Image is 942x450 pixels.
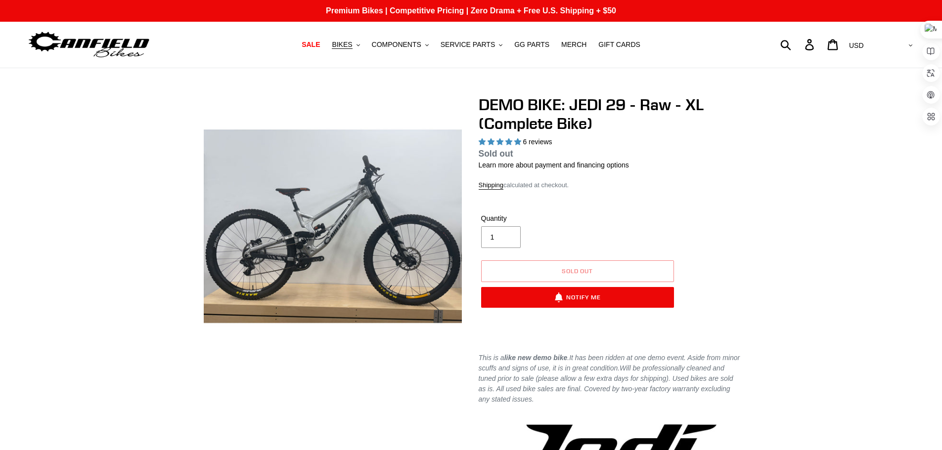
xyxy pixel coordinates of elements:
[479,138,523,146] span: 5.00 stars
[598,41,640,49] span: GIFT CARDS
[556,38,591,51] a: MERCH
[479,181,504,190] a: Shipping
[561,41,586,49] span: MERCH
[27,29,151,60] img: Canfield Bikes
[297,38,325,51] a: SALE
[481,260,674,282] button: Sold out
[479,149,513,159] span: Sold out
[481,213,575,224] label: Quantity
[479,354,740,372] em: It has been ridden at one demo event. Aside from minor scuffs and signs of use, it is in great co...
[479,354,570,362] em: This is a .
[327,38,364,51] button: BIKES
[593,38,645,51] a: GIFT CARDS
[479,161,629,169] a: Learn more about payment and financing options
[523,138,552,146] span: 6 reviews
[367,38,434,51] button: COMPONENTS
[509,38,554,51] a: GG PARTS
[562,267,593,275] span: Sold out
[514,41,549,49] span: GG PARTS
[372,41,421,49] span: COMPONENTS
[441,41,495,49] span: SERVICE PARTS
[479,180,741,190] div: calculated at checkout.
[481,287,674,308] button: Notify Me
[302,41,320,49] span: SALE
[332,41,352,49] span: BIKES
[786,34,811,55] input: Search
[479,95,741,133] h1: DEMO BIKE: JEDI 29 - Raw - XL (Complete Bike)
[504,354,568,362] strong: like new demo bike
[436,38,507,51] button: SERVICE PARTS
